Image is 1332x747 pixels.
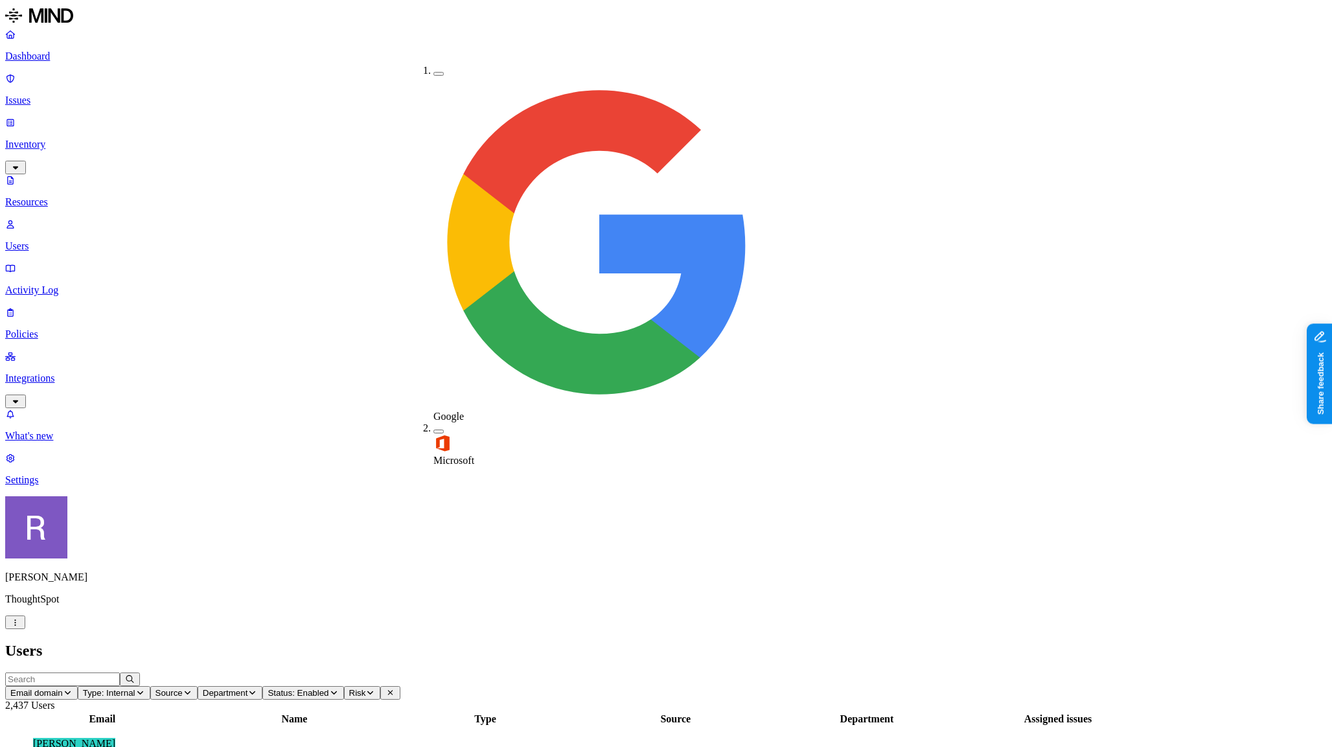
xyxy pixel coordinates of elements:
[5,328,1327,340] p: Policies
[155,688,183,698] span: Source
[203,688,248,698] span: Department
[5,5,1327,29] a: MIND
[5,196,1327,208] p: Resources
[5,474,1327,486] p: Settings
[5,95,1327,106] p: Issues
[5,174,1327,208] a: Resources
[349,688,366,698] span: Risk
[5,73,1327,106] a: Issues
[5,139,1327,150] p: Inventory
[5,593,1327,605] p: ThoughtSpot
[433,411,464,422] span: Google
[5,29,1327,62] a: Dashboard
[200,713,389,725] div: Name
[5,306,1327,340] a: Policies
[964,713,1152,725] div: Assigned issues
[7,713,198,725] div: Email
[5,700,54,711] span: 2,437 Users
[433,455,474,466] span: Microsoft
[268,688,328,698] span: Status: Enabled
[5,672,120,686] input: Search
[391,713,579,725] div: Type
[772,713,961,725] div: Department
[5,240,1327,252] p: Users
[5,117,1327,172] a: Inventory
[5,496,67,558] img: Rich Thompson
[5,218,1327,252] a: Users
[5,284,1327,296] p: Activity Log
[5,262,1327,296] a: Activity Log
[5,642,1327,660] h2: Users
[5,5,73,26] img: MIND
[5,51,1327,62] p: Dashboard
[433,434,452,452] img: office-365.svg
[5,452,1327,486] a: Settings
[83,688,135,698] span: Type: Internal
[5,351,1327,406] a: Integrations
[5,373,1327,384] p: Integrations
[433,76,765,408] img: google-workspace.svg
[5,430,1327,442] p: What's new
[10,688,63,698] span: Email domain
[582,713,770,725] div: Source
[5,408,1327,442] a: What's new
